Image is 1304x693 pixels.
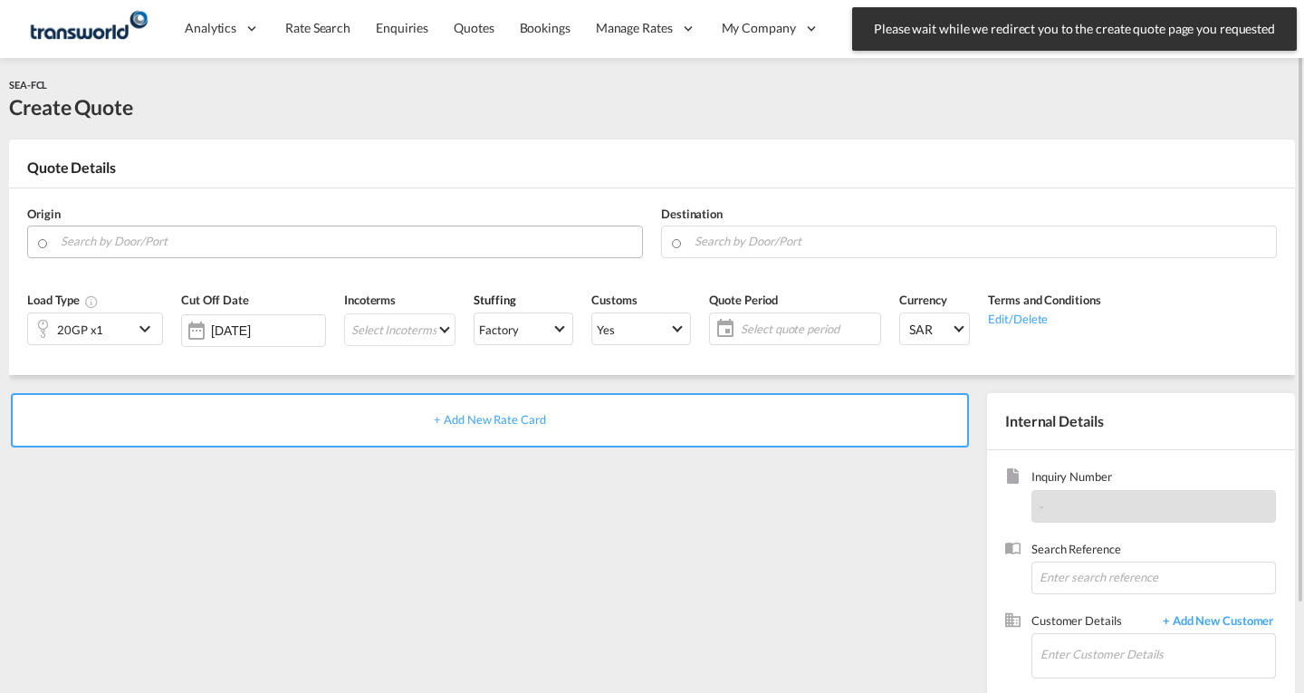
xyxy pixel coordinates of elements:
span: Enquiries [376,20,428,35]
span: Select quote period [736,316,880,342]
span: Analytics [185,19,236,37]
input: Select [211,323,325,338]
div: Yes [597,322,615,337]
span: Destination [661,207,723,221]
md-icon: icon-chevron-down [134,318,161,340]
span: SEA-FCL [9,79,47,91]
div: + Add New Rate Card [11,393,969,448]
span: Rate Search [285,20,350,35]
span: Customs [591,293,637,307]
span: Quote Period [709,293,778,307]
span: Search Reference [1031,541,1276,562]
md-icon: icon-information-outline [84,294,99,309]
span: + Add New Rate Card [434,412,545,427]
div: Internal Details [987,393,1295,449]
span: Origin [27,207,60,221]
span: - [1040,499,1044,514]
div: 20GP x1 [57,317,103,342]
span: Stuffing [474,293,515,307]
span: SAR [909,321,951,339]
input: Enter search reference [1031,562,1276,594]
span: Please wait while we redirect you to the create quote page you requested [868,20,1280,38]
input: Enter Customer Details [1040,634,1275,675]
md-select: Select Customs: Yes [591,313,691,345]
div: Edit/Delete [988,309,1100,327]
span: Cut Off Date [181,293,249,307]
input: Search by Door/Port [61,226,633,257]
md-select: Select Incoterms [344,313,455,346]
span: Load Type [27,293,99,307]
div: Create Quote [9,92,133,121]
span: Currency [899,293,946,307]
span: Quotes [454,20,494,35]
span: Select quote period [741,321,876,337]
div: 20GP x1icon-chevron-down [27,313,163,345]
md-icon: icon-calendar [710,318,732,340]
span: Customer Details [1031,612,1154,633]
span: Incoterms [344,293,396,307]
div: Quote Details [9,158,1295,187]
div: Factory [479,322,518,337]
span: Terms and Conditions [988,293,1100,307]
md-select: Select Stuffing: Factory [474,313,573,345]
img: 1a84b2306ded11f09c1219774cd0a0fe.png [27,8,149,49]
span: Manage Rates [596,19,673,37]
span: Inquiry Number [1031,468,1276,489]
md-select: Select Currency: ﷼ SARSaudi Arabia Riyal [899,313,970,345]
span: Bookings [520,20,570,35]
input: Search by Door/Port [695,226,1267,257]
span: + Add New Customer [1154,612,1276,633]
span: My Company [722,19,796,37]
